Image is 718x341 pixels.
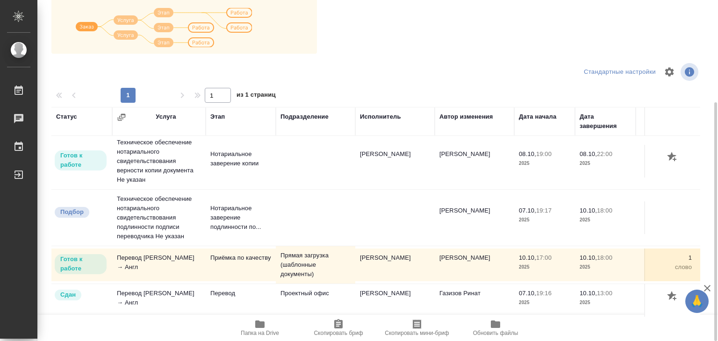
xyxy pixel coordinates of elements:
[519,215,570,225] p: 2025
[665,149,681,165] button: Добавить оценку
[314,330,363,336] span: Скопировать бриф
[237,89,276,103] span: из 1 страниц
[210,204,271,232] p: Нотариальное заверение подлинности по...
[665,289,681,305] button: Добавить оценку
[597,150,612,157] p: 22:00
[580,290,597,297] p: 10.10,
[156,112,176,121] div: Услуга
[60,290,76,299] p: Сдан
[456,315,535,341] button: Обновить файлы
[112,133,206,189] td: Техническое обеспечение нотариального свидетельствования верности копии документа Не указан
[685,290,709,313] button: 🙏
[597,254,612,261] p: 18:00
[536,207,552,214] p: 19:17
[689,291,705,311] span: 🙏
[112,190,206,246] td: Техническое обеспечение нотариального свидетельствования подлинности подписи переводчика Не указан
[519,254,536,261] p: 10.10,
[435,284,514,317] td: Газизов Ринат
[473,330,518,336] span: Обновить файлы
[519,150,536,157] p: 08.10,
[112,284,206,317] td: Перевод [PERSON_NAME] → Англ
[580,263,631,272] p: 2025
[378,315,456,341] button: Скопировать мини-бриф
[658,61,681,83] span: Настроить таблицу
[435,201,514,234] td: [PERSON_NAME]
[640,215,692,225] p: док.
[640,253,692,263] p: 1
[580,207,597,214] p: 10.10,
[117,113,126,122] button: Сгруппировать
[580,150,597,157] p: 08.10,
[519,263,570,272] p: 2025
[280,112,329,121] div: Подразделение
[355,145,435,178] td: [PERSON_NAME]
[355,249,435,281] td: [PERSON_NAME]
[640,206,692,215] p: 0
[640,149,692,159] p: 12
[582,65,658,79] div: split button
[640,298,692,307] p: слово
[536,150,552,157] p: 19:00
[276,284,355,317] td: Проектный офис
[241,330,279,336] span: Папка на Drive
[435,249,514,281] td: [PERSON_NAME]
[360,112,401,121] div: Исполнитель
[60,207,84,217] p: Подбор
[519,159,570,168] p: 2025
[519,290,536,297] p: 07.10,
[210,112,225,121] div: Этап
[210,253,271,263] p: Приёмка по качеству
[435,145,514,178] td: [PERSON_NAME]
[640,263,692,272] p: слово
[536,290,552,297] p: 19:16
[681,63,700,81] span: Посмотреть информацию
[355,284,435,317] td: [PERSON_NAME]
[60,151,101,170] p: Готов к работе
[210,149,271,168] p: Нотариальное заверение копии
[385,330,449,336] span: Скопировать мини-бриф
[519,112,556,121] div: Дата начала
[210,289,271,298] p: Перевод
[580,112,631,131] div: Дата завершения
[580,254,597,261] p: 10.10,
[299,315,378,341] button: Скопировать бриф
[640,159,692,168] p: страница
[276,246,355,284] td: Прямая загрузка (шаблонные документы)
[640,289,692,298] p: 79,85
[597,290,612,297] p: 13:00
[519,298,570,307] p: 2025
[221,315,299,341] button: Папка на Drive
[439,112,493,121] div: Автор изменения
[60,255,101,273] p: Готов к работе
[580,159,631,168] p: 2025
[56,112,77,121] div: Статус
[580,215,631,225] p: 2025
[597,207,612,214] p: 18:00
[519,207,536,214] p: 07.10,
[536,254,552,261] p: 17:00
[580,298,631,307] p: 2025
[112,249,206,281] td: Перевод [PERSON_NAME] → Англ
